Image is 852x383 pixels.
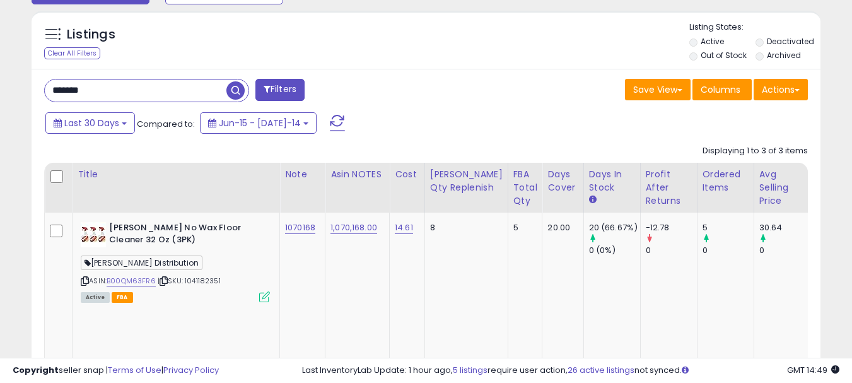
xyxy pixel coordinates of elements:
label: Archived [767,50,801,61]
div: 5 [703,222,754,233]
div: Note [285,168,320,181]
div: seller snap | | [13,365,219,377]
a: Privacy Policy [163,364,219,376]
button: Last 30 Days [45,112,135,134]
div: Avg Selling Price [759,168,805,208]
div: Displaying 1 to 3 of 3 items [703,145,808,157]
a: 1,070,168.00 [330,221,377,234]
div: -12.78 [646,222,697,233]
a: 26 active listings [568,364,634,376]
label: Deactivated [767,36,814,47]
button: Actions [754,79,808,100]
div: Cost [395,168,419,181]
div: 5 [513,222,533,233]
div: Profit After Returns [646,168,692,208]
span: Compared to: [137,118,195,130]
div: Ordered Items [703,168,749,194]
button: Jun-15 - [DATE]-14 [200,112,317,134]
div: 0 (0%) [589,245,640,256]
div: Title [78,168,274,181]
div: 20 (66.67%) [589,222,640,233]
label: Out of Stock [701,50,747,61]
div: 30.64 [759,222,810,233]
div: 8 [430,222,498,233]
div: 0 [759,245,810,256]
div: 0 [703,245,754,256]
th: Please note that this number is a calculation based on your required days of coverage and your ve... [424,163,508,213]
button: Columns [692,79,752,100]
small: Days In Stock. [589,194,597,206]
span: Columns [701,83,740,96]
span: | SKU: 1041182351 [158,276,221,286]
label: Active [701,36,724,47]
div: ASIN: [81,222,270,301]
div: Clear All Filters [44,47,100,59]
span: FBA [112,292,133,303]
div: Days Cover [547,168,578,194]
b: [PERSON_NAME] No Wax Floor Cleaner 32 Oz (3PK) [109,222,262,249]
span: All listings currently available for purchase on Amazon [81,292,110,303]
img: 41zEEiIVLSL._SL40_.jpg [81,222,106,247]
div: Days In Stock [589,168,635,194]
div: Asin NOTES [330,168,384,181]
a: 5 listings [453,364,487,376]
div: Last InventoryLab Update: 1 hour ago, require user action, not synced. [302,365,839,377]
button: Save View [625,79,691,100]
span: [PERSON_NAME] Distribution [81,256,202,270]
div: FBA Total Qty [513,168,537,208]
span: Jun-15 - [DATE]-14 [219,117,301,129]
a: 14.61 [395,221,413,234]
button: Filters [255,79,305,101]
h5: Listings [67,26,115,44]
span: 2025-08-14 14:49 GMT [787,364,839,376]
a: B00QM63FR6 [107,276,156,286]
strong: Copyright [13,364,59,376]
div: 0 [646,245,697,256]
a: 1070168 [285,221,315,234]
div: 20.00 [547,222,573,233]
th: CSV column name: cust_attr_1_ Asin NOTES [325,163,390,213]
div: [PERSON_NAME] Qty Replenish [430,168,503,194]
p: Listing States: [689,21,820,33]
a: Terms of Use [108,364,161,376]
span: Last 30 Days [64,117,119,129]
